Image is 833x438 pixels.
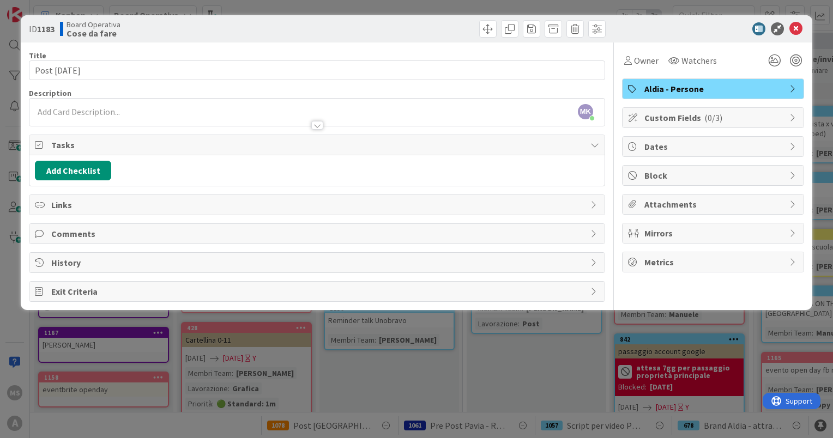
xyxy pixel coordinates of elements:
[29,51,46,60] label: Title
[644,140,784,153] span: Dates
[644,198,784,211] span: Attachments
[29,60,605,80] input: type card name here...
[37,23,55,34] b: 1183
[644,255,784,269] span: Metrics
[704,112,722,123] span: ( 0/3 )
[67,29,120,38] b: Cose da fare
[644,111,784,124] span: Custom Fields
[644,227,784,240] span: Mirrors
[35,161,111,180] button: Add Checklist
[578,104,593,119] span: MK
[51,138,585,151] span: Tasks
[634,54,659,67] span: Owner
[644,169,784,182] span: Block
[29,88,71,98] span: Description
[51,198,585,211] span: Links
[29,22,55,35] span: ID
[51,256,585,269] span: History
[23,2,50,15] span: Support
[67,20,120,29] span: Board Operativa
[644,82,784,95] span: Aldia - Persone
[681,54,717,67] span: Watchers
[51,227,585,240] span: Comments
[51,285,585,298] span: Exit Criteria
